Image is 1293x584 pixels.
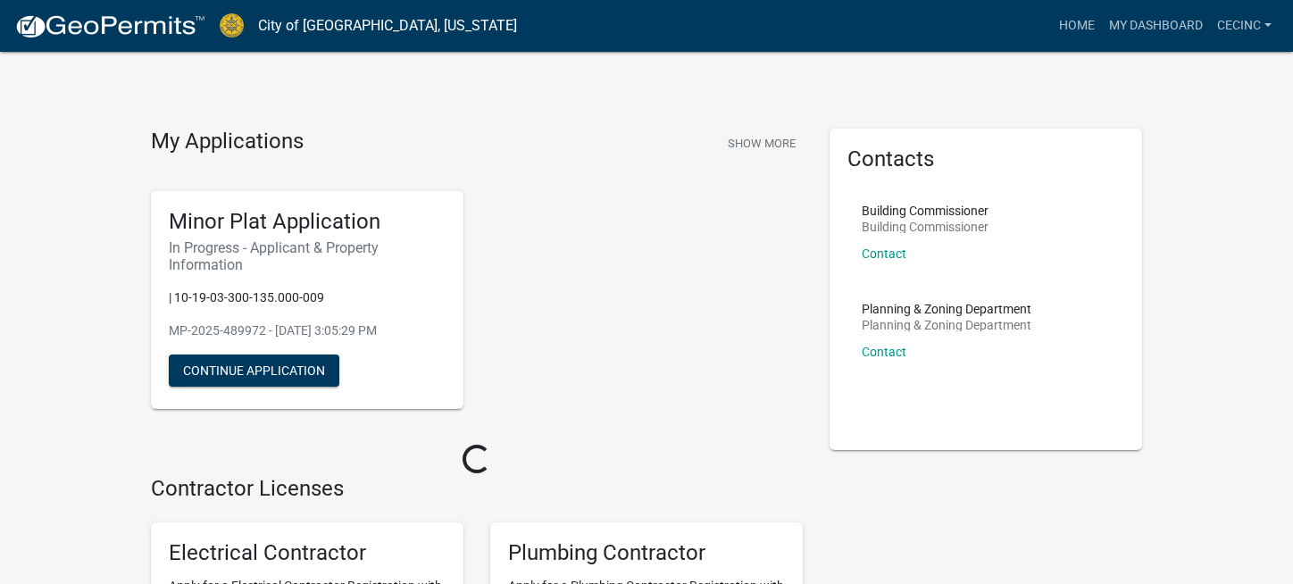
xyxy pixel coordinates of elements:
[862,345,906,359] a: Contact
[862,246,906,261] a: Contact
[169,355,339,387] button: Continue Application
[169,540,446,566] h5: Electrical Contractor
[169,239,446,273] h6: In Progress - Applicant & Property Information
[169,321,446,340] p: MP-2025-489972 - [DATE] 3:05:29 PM
[862,221,989,233] p: Building Commissioner
[169,288,446,307] p: | 10-19-03-300-135.000-009
[862,204,989,217] p: Building Commissioner
[1210,9,1279,43] a: CECInc
[151,476,803,502] h4: Contractor Licenses
[220,13,244,38] img: City of Jeffersonville, Indiana
[1052,9,1102,43] a: Home
[862,303,1031,315] p: Planning & Zoning Department
[508,540,785,566] h5: Plumbing Contractor
[258,11,517,41] a: City of [GEOGRAPHIC_DATA], [US_STATE]
[721,129,803,158] button: Show More
[169,209,446,235] h5: Minor Plat Application
[847,146,1124,172] h5: Contacts
[1102,9,1210,43] a: My Dashboard
[862,319,1031,331] p: Planning & Zoning Department
[151,129,304,155] h4: My Applications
